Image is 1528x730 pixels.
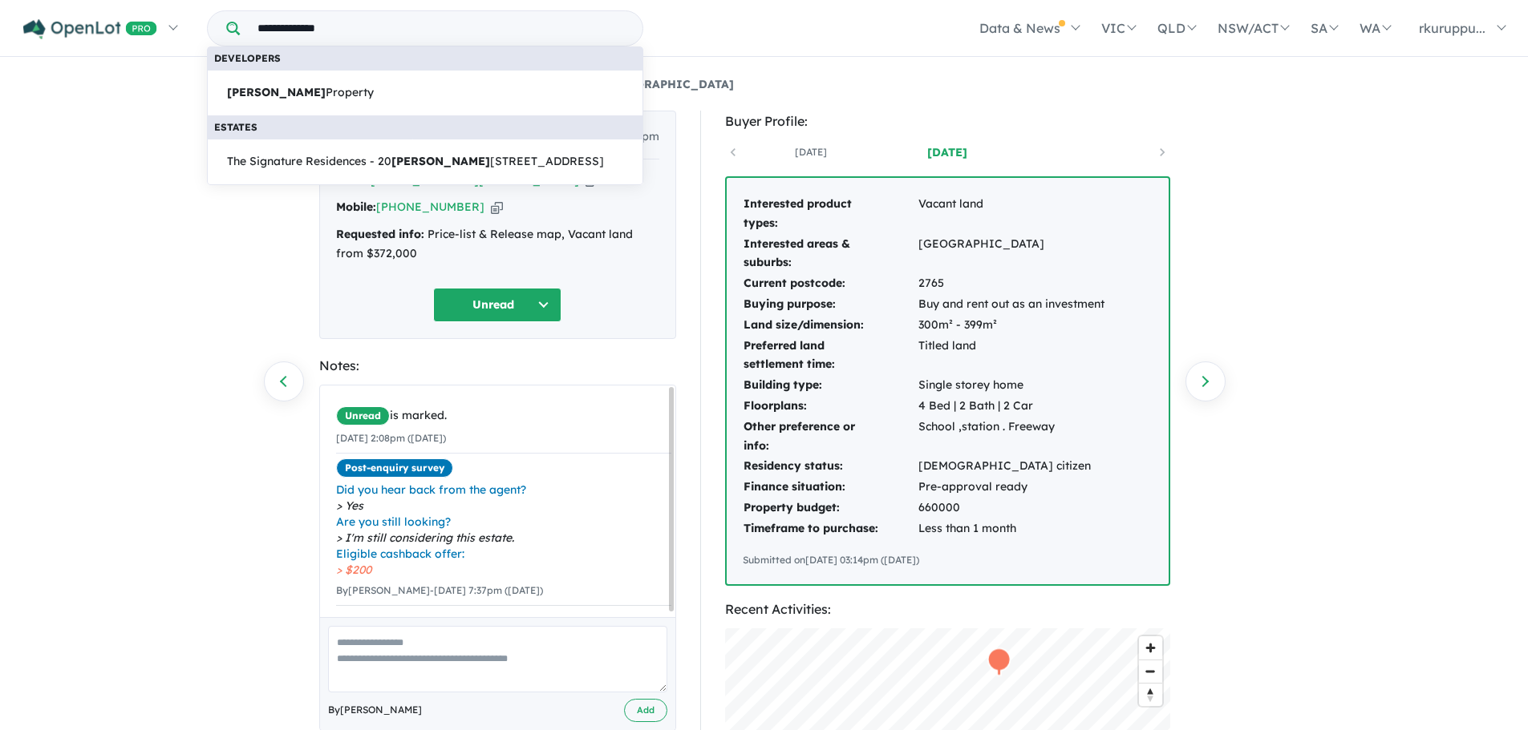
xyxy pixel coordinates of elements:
[1139,684,1162,706] span: Reset bearing to north
[743,294,918,315] td: Buying purpose:
[918,456,1105,477] td: [DEMOGRAPHIC_DATA] citizen
[336,458,453,478] span: Post-enquiry survey
[987,647,1011,676] div: Map marker
[214,52,281,64] b: Developers
[918,518,1105,539] td: Less than 1 month
[743,194,918,234] td: Interested product types:
[743,234,918,274] td: Interested areas & suburbs:
[336,406,390,425] span: Unread
[491,199,503,216] button: Copy
[336,530,671,546] span: I'm still considering this estate.
[336,584,543,596] small: By [PERSON_NAME] - [DATE] 7:37pm ([DATE])
[207,139,643,185] a: The Signature Residences - 20[PERSON_NAME][STREET_ADDRESS]
[336,514,671,530] span: Are you still looking?
[336,432,446,444] small: [DATE] 2:08pm ([DATE])
[336,225,659,264] div: Price-list & Release map, Vacant land from $372,000
[243,11,639,46] input: Try estate name, suburb, builder or developer
[743,498,918,518] td: Property budget:
[743,273,918,294] td: Current postcode:
[319,75,1210,95] nav: breadcrumb
[743,315,918,336] td: Land size/dimension:
[1419,20,1485,36] span: rkuruppu...
[227,85,326,99] strong: [PERSON_NAME]
[743,552,1153,568] div: Submitted on [DATE] 03:14pm ([DATE])
[918,396,1105,417] td: 4 Bed | 2 Bath | 2 Car
[1139,660,1162,683] span: Zoom out
[743,518,918,539] td: Timeframe to purchase:
[918,375,1105,396] td: Single storey home
[743,417,918,457] td: Other preference or info:
[879,144,1015,160] a: [DATE]
[328,702,422,718] span: By [PERSON_NAME]
[918,194,1105,234] td: Vacant land
[207,70,643,116] a: [PERSON_NAME]Property
[624,699,667,722] button: Add
[371,173,579,188] a: [EMAIL_ADDRESS][DOMAIN_NAME]
[918,477,1105,498] td: Pre-approval ready
[214,121,257,133] b: Estates
[376,200,484,214] a: [PHONE_NUMBER]
[1139,659,1162,683] button: Zoom out
[319,355,676,377] div: Notes:
[1139,636,1162,659] button: Zoom in
[743,456,918,477] td: Residency status:
[336,406,671,425] div: is marked.
[743,336,918,376] td: Preferred land settlement time:
[918,273,1105,294] td: 2765
[336,562,671,578] span: $200
[918,294,1105,315] td: Buy and rent out as an investment
[336,200,376,214] strong: Mobile:
[336,498,671,514] span: Yes
[743,477,918,498] td: Finance situation:
[391,154,490,168] strong: [PERSON_NAME]
[918,417,1105,457] td: School ,station . Freeway
[918,234,1105,274] td: [GEOGRAPHIC_DATA]
[743,375,918,396] td: Building type:
[918,315,1105,336] td: 300m² - 399m²
[336,227,424,241] strong: Requested info:
[227,83,374,103] span: Property
[1139,683,1162,706] button: Reset bearing to north
[725,599,1170,620] div: Recent Activities:
[23,19,157,39] img: Openlot PRO Logo White
[336,482,671,498] span: Did you hear back from the agent?
[227,152,604,171] span: The Signature Residences - 20 [STREET_ADDRESS]
[743,144,879,160] a: [DATE]
[918,336,1105,376] td: Titled land
[336,546,464,561] i: Eligible cashback offer:
[725,111,1170,132] div: Buyer Profile:
[918,498,1105,518] td: 660000
[433,288,561,322] button: Unread
[336,173,371,188] strong: Email:
[743,396,918,417] td: Floorplans:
